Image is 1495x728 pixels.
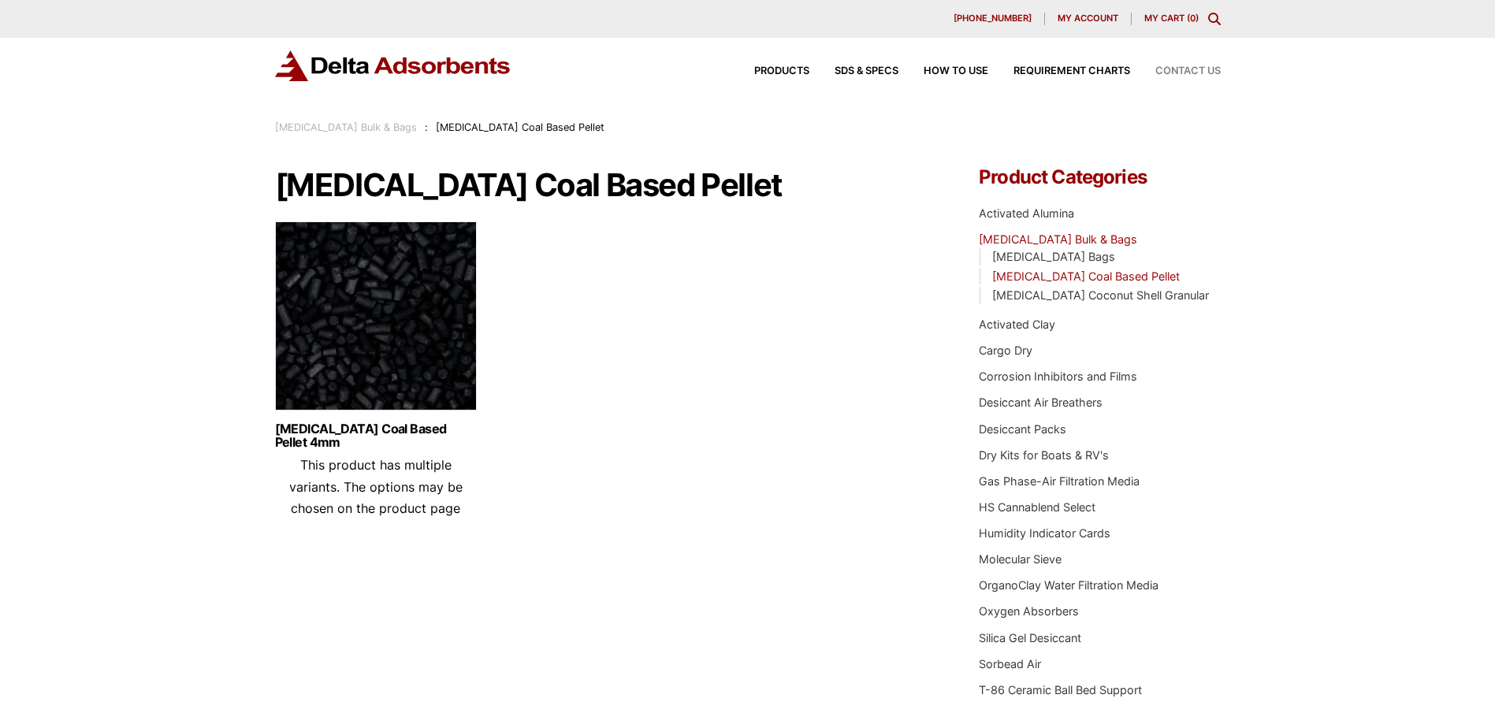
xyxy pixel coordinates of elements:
a: [MEDICAL_DATA] Coal Based Pellet [992,269,1180,283]
span: 0 [1190,13,1196,24]
a: Silica Gel Desiccant [979,631,1081,644]
span: : [425,121,428,133]
span: SDS & SPECS [835,66,898,76]
h1: [MEDICAL_DATA] Coal Based Pellet [275,168,932,202]
a: Dry Kits for Boats & RV's [979,448,1109,462]
a: [MEDICAL_DATA] Bags [992,250,1115,263]
span: [MEDICAL_DATA] Coal Based Pellet [436,121,604,133]
a: Requirement Charts [988,66,1130,76]
span: This product has multiple variants. The options may be chosen on the product page [289,457,463,515]
div: Toggle Modal Content [1208,13,1221,25]
a: Activated Clay [979,318,1055,331]
a: Activated Alumina [979,206,1074,220]
a: [MEDICAL_DATA] Bulk & Bags [275,121,417,133]
h4: Product Categories [979,168,1220,187]
span: Products [754,66,809,76]
a: [MEDICAL_DATA] Coal Based Pellet 4mm [275,422,477,449]
span: How to Use [924,66,988,76]
span: Contact Us [1155,66,1221,76]
a: HS Cannablend Select [979,500,1095,514]
a: Oxygen Absorbers [979,604,1079,618]
a: Desiccant Packs [979,422,1066,436]
a: Gas Phase-Air Filtration Media [979,474,1140,488]
a: How to Use [898,66,988,76]
a: My account [1045,13,1132,25]
span: My account [1058,14,1118,23]
a: Molecular Sieve [979,552,1062,566]
a: [PHONE_NUMBER] [941,13,1045,25]
span: [PHONE_NUMBER] [954,14,1032,23]
a: Desiccant Air Breathers [979,396,1103,409]
img: Activated Carbon 4mm Pellets [275,221,477,418]
a: Contact Us [1130,66,1221,76]
a: SDS & SPECS [809,66,898,76]
a: Corrosion Inhibitors and Films [979,370,1137,383]
img: Delta Adsorbents [275,50,511,81]
a: Products [729,66,809,76]
a: Sorbead Air [979,657,1041,670]
a: My Cart (0) [1144,13,1199,24]
a: Cargo Dry [979,344,1032,357]
a: T-86 Ceramic Ball Bed Support [979,683,1142,696]
a: Humidity Indicator Cards [979,526,1110,540]
a: OrganoClay Water Filtration Media [979,578,1158,592]
a: [MEDICAL_DATA] Bulk & Bags [979,232,1137,246]
a: [MEDICAL_DATA] Coconut Shell Granular [992,288,1209,302]
span: Requirement Charts [1013,66,1130,76]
